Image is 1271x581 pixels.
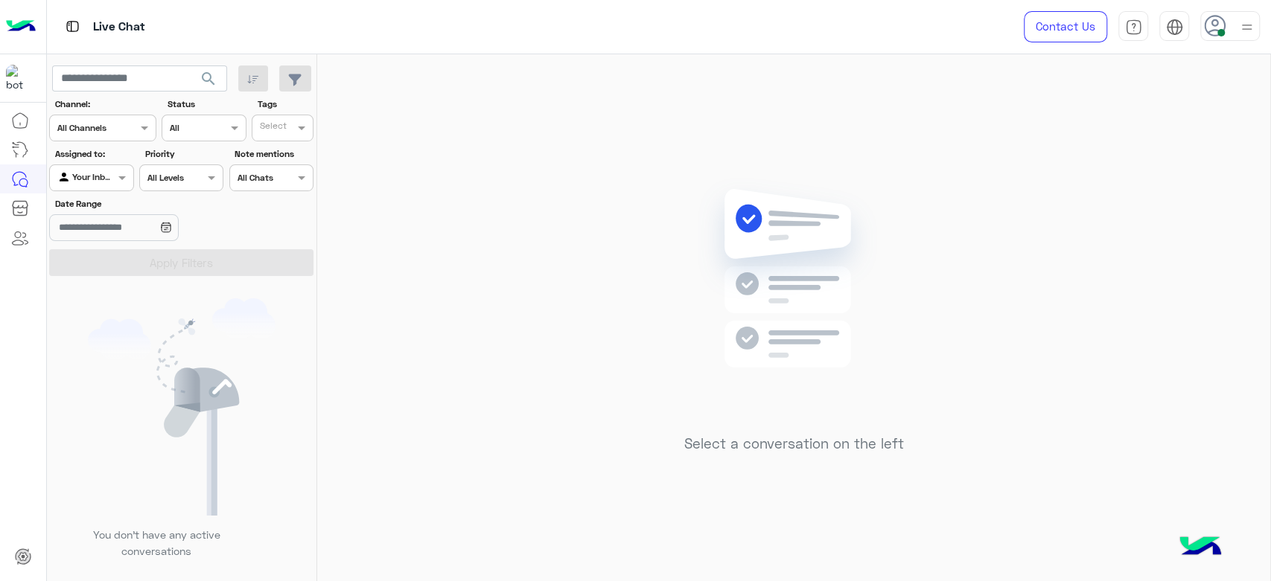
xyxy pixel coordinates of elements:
[258,119,287,136] div: Select
[63,17,82,36] img: tab
[1237,18,1256,36] img: profile
[49,249,313,276] button: Apply Filters
[1174,521,1226,574] img: hulul-logo.png
[6,65,33,92] img: 713415422032625
[1024,11,1107,42] a: Contact Us
[81,527,232,559] p: You don’t have any active conversations
[145,147,222,161] label: Priority
[93,17,145,37] p: Live Chat
[684,435,904,452] h5: Select a conversation on the left
[168,97,244,111] label: Status
[235,147,311,161] label: Note mentions
[258,97,312,111] label: Tags
[6,11,36,42] img: Logo
[191,65,227,97] button: search
[55,147,132,161] label: Assigned to:
[1118,11,1148,42] a: tab
[200,70,217,88] span: search
[687,177,902,424] img: no messages
[1166,19,1183,36] img: tab
[55,197,222,211] label: Date Range
[88,298,275,516] img: empty users
[55,97,155,111] label: Channel:
[1125,19,1142,36] img: tab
